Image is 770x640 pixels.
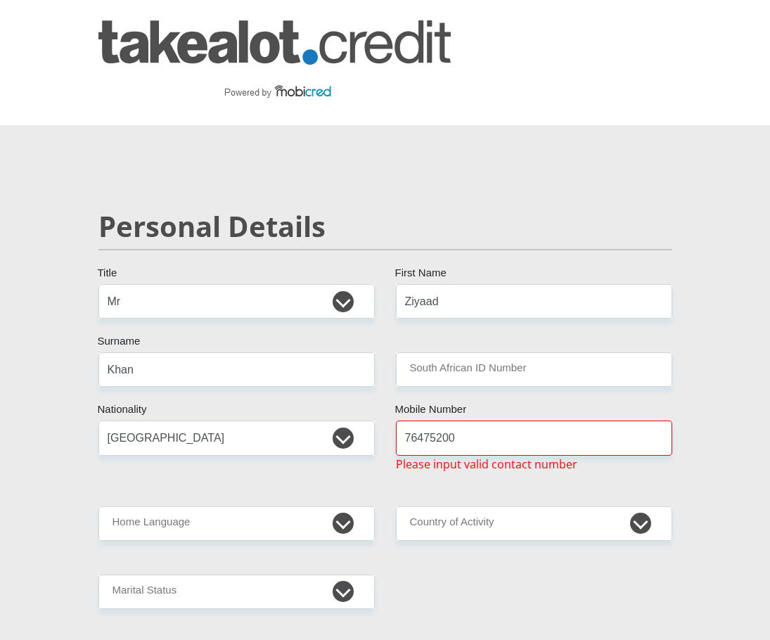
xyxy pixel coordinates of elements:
span: Please input valid contact number [396,456,577,473]
h2: Personal Details [98,210,672,243]
input: First Name [396,284,672,319]
input: Contact Number [396,421,672,455]
input: ID Number [396,352,672,387]
img: takealot_credit logo [98,20,451,105]
input: Surname [98,352,375,387]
